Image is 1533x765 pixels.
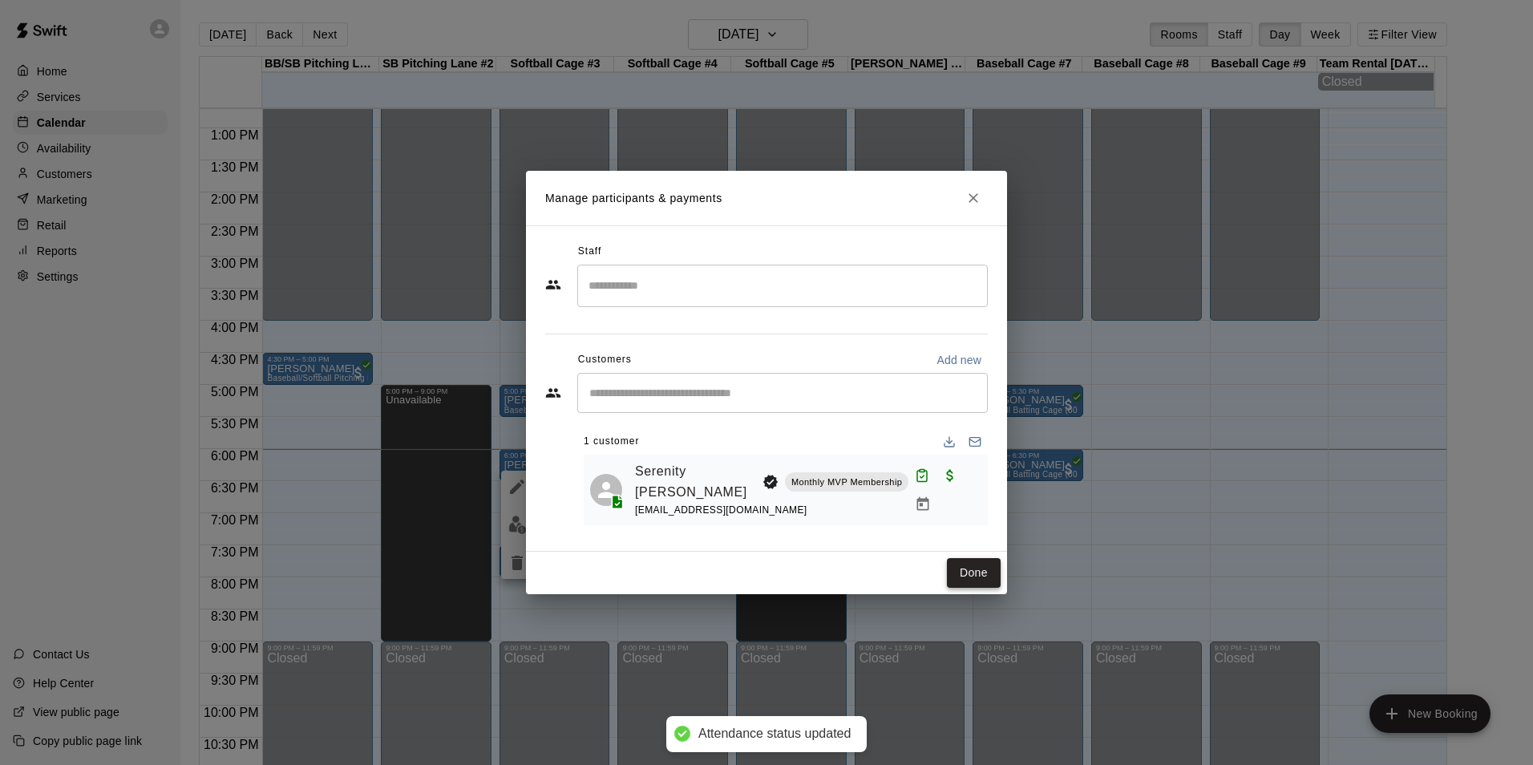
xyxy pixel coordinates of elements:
button: Email participants [962,429,988,455]
button: Download list [936,429,962,455]
span: Staff [578,239,601,265]
svg: Booking Owner [762,474,779,490]
button: Add new [930,347,988,373]
svg: Staff [545,277,561,293]
p: Add new [936,352,981,368]
button: Done [947,558,1001,588]
p: Manage participants & payments [545,190,722,207]
span: Paid with Credit [936,467,965,481]
button: Close [959,184,988,212]
div: Search staff [577,265,988,307]
a: Serenity [PERSON_NAME] [635,461,756,502]
span: Customers [578,347,632,373]
p: Monthly MVP Membership [791,476,902,489]
button: Manage bookings & payment [908,490,937,519]
span: [EMAIL_ADDRESS][DOMAIN_NAME] [635,504,807,516]
div: Start typing to search customers... [577,373,988,413]
svg: Customers [545,385,561,401]
span: 1 customer [584,429,639,455]
button: Attended [908,462,936,489]
div: Attendance status updated [698,726,851,743]
div: Serenity Symonds [590,474,622,506]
